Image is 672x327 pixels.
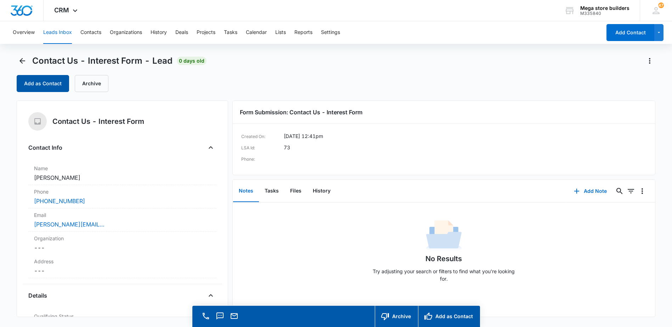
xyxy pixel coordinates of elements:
[52,116,144,127] h5: Contact Us - Interest Form
[110,21,142,44] button: Organizations
[201,311,211,321] button: Call
[246,21,267,44] button: Calendar
[28,255,216,278] div: Address---
[580,5,629,11] div: account name
[625,185,637,197] button: Filters
[34,243,211,252] dd: ---
[375,306,418,327] button: Archive
[151,21,167,44] button: History
[201,315,211,321] a: Call
[215,311,225,321] button: Text
[80,21,101,44] button: Contacts
[28,185,216,208] div: Phone[PHONE_NUMBER]
[54,6,69,14] span: CRM
[34,312,211,320] label: Qualifying Status
[614,185,625,197] button: Search...
[28,232,216,255] div: Organization---
[32,56,173,66] span: Contact Us - Interest Form - Lead
[34,197,85,205] a: [PHONE_NUMBER]
[284,132,323,141] dd: [DATE] 12:41pm
[224,21,237,44] button: Tasks
[606,24,654,41] button: Add Contact
[34,220,105,229] a: [PERSON_NAME][EMAIL_ADDRESS][DOMAIN_NAME]
[13,21,35,44] button: Overview
[28,291,47,300] h4: Details
[637,185,648,197] button: Overflow Menu
[34,165,211,172] label: Name
[177,57,207,65] span: 0 days old
[233,180,259,202] button: Notes
[284,180,307,202] button: Files
[275,21,286,44] button: Lists
[241,132,284,141] dt: Created On:
[43,21,72,44] button: Leads Inbox
[425,253,462,264] h1: No Results
[284,144,290,152] dd: 73
[28,208,216,232] div: Email[PERSON_NAME][EMAIL_ADDRESS][DOMAIN_NAME]
[426,218,462,253] img: No Data
[229,315,239,321] a: Email
[294,21,312,44] button: Reports
[175,21,188,44] button: Deals
[321,21,340,44] button: Settings
[34,211,211,219] label: Email
[580,11,629,16] div: account id
[34,235,211,242] label: Organization
[307,180,336,202] button: History
[34,188,211,195] label: Phone
[28,162,216,185] div: Name[PERSON_NAME]
[658,2,664,8] div: notifications count
[34,173,211,182] dd: [PERSON_NAME]
[215,315,225,321] a: Text
[34,266,211,275] dd: ---
[259,180,284,202] button: Tasks
[34,258,211,265] label: Address
[658,2,664,8] span: 47
[644,55,655,67] button: Actions
[17,55,28,67] button: Back
[241,155,284,163] dt: Phone:
[17,75,69,92] button: Add as Contact
[75,75,108,92] button: Archive
[205,290,216,301] button: Close
[205,142,216,153] button: Close
[240,108,648,116] h3: Form Submission: Contact Us - Interest Form
[241,144,284,152] dt: LSA Id:
[197,21,215,44] button: Projects
[418,306,480,327] button: Add as Contact
[369,268,518,282] p: Try adjusting your search or filters to find what you’re looking for.
[567,183,614,200] button: Add Note
[28,143,62,152] h4: Contact Info
[229,311,239,321] button: Email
